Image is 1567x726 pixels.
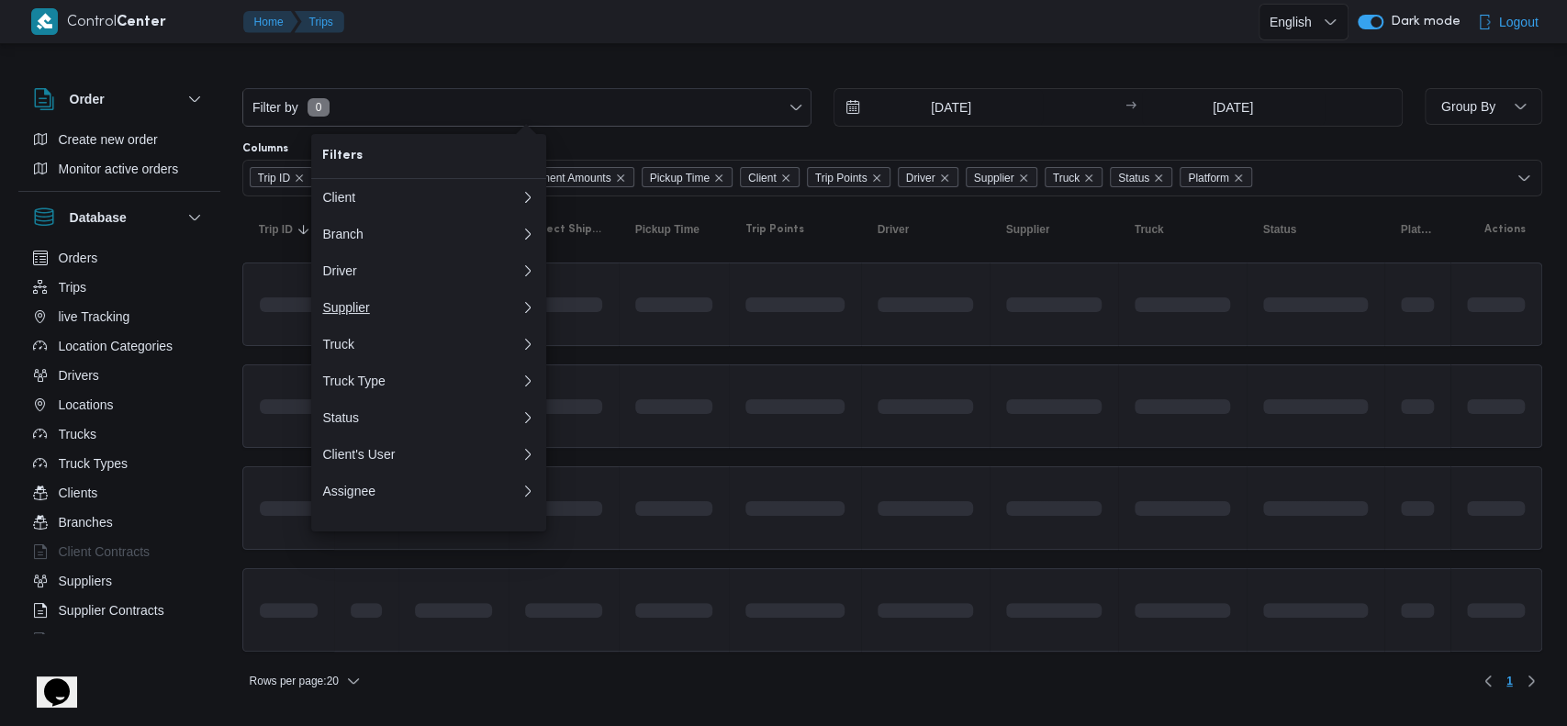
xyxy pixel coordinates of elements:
[26,302,213,331] button: live Tracking
[898,167,958,187] span: Driver
[311,326,546,363] button: Truck
[1135,222,1164,237] span: Truck
[322,484,520,498] div: Assignee
[252,215,325,244] button: Trip IDSorted in descending order
[1153,173,1164,184] button: Remove Status from selection in this group
[1053,168,1080,188] span: Truck
[745,222,804,237] span: Trip Points
[322,227,520,241] div: Branch
[322,447,520,462] div: Client's User
[615,173,626,184] button: Remove Collect Shipment Amounts from selection in this group
[31,8,58,35] img: X8yXhbKr1z7QwAAAABJRU5ErkJggg==
[1499,670,1520,692] button: Page 1 of 1
[295,11,344,33] button: Trips
[322,263,520,278] div: Driver
[1256,215,1375,244] button: Status
[999,215,1109,244] button: Supplier
[1425,88,1542,125] button: Group By
[1484,222,1526,237] span: Actions
[311,289,546,326] button: Supplier0
[815,168,867,188] span: Trip Points
[628,215,720,244] button: Pickup Time
[939,173,950,184] button: Remove Driver from selection in this group
[311,399,546,436] button: Status
[59,570,112,592] span: Suppliers
[1470,4,1546,40] button: Logout
[1118,168,1149,188] span: Status
[1263,222,1297,237] span: Status
[311,473,546,509] button: Assignee
[59,541,151,563] span: Client Contracts
[1401,222,1434,237] span: Platform
[635,222,700,237] span: Pickup Time
[311,289,532,326] div: 0
[26,566,213,596] button: Suppliers
[258,168,291,188] span: Trip ID
[871,173,882,184] button: Remove Trip Points from selection in this group
[26,331,213,361] button: Location Categories
[322,145,535,167] span: Filters
[1083,173,1094,184] button: Remove Truck from selection in this group
[26,273,213,302] button: Trips
[650,168,710,188] span: Pickup Time
[1477,670,1499,692] button: Previous page
[906,168,935,188] span: Driver
[26,449,213,478] button: Truck Types
[59,629,105,651] span: Devices
[242,141,288,156] label: Columns
[59,511,113,533] span: Branches
[59,482,98,504] span: Clients
[311,436,546,473] button: Client's User
[250,670,339,692] span: Rows per page : 20
[1006,222,1050,237] span: Supplier
[59,452,128,475] span: Truck Types
[1180,167,1252,187] span: Platform
[1499,11,1539,33] span: Logout
[59,128,158,151] span: Create new order
[1441,99,1495,114] span: Group By
[250,167,314,187] span: Trip ID
[297,222,311,237] svg: Sorted in descending order
[26,125,213,154] button: Create new order
[242,670,368,692] button: Rows per page:20
[18,125,220,191] div: Order
[322,374,520,388] div: Truck Type
[1517,171,1531,185] button: Open list of options
[322,190,520,205] div: Client
[1127,215,1237,244] button: Truck
[26,596,213,625] button: Supplier Contracts
[294,173,305,184] button: Remove Trip ID from selection in this group
[59,599,164,621] span: Supplier Contracts
[834,89,1043,126] input: Press the down key to open a popover containing a calendar.
[311,252,546,289] button: Driver
[1018,173,1029,184] button: Remove Supplier from selection in this group
[1188,168,1229,188] span: Platform
[474,167,634,187] span: Collect Shipment Amounts
[70,207,127,229] h3: Database
[525,222,602,237] span: Collect Shipment Amounts
[26,243,213,273] button: Orders
[59,335,173,357] span: Location Categories
[740,167,800,187] span: Client
[1383,15,1461,29] span: Dark mode
[251,96,300,118] span: Filter by
[1125,101,1136,114] div: →
[70,88,105,110] h3: Order
[870,215,980,244] button: Driver
[642,167,733,187] span: Pickup Time
[322,300,513,315] div: Supplier
[974,168,1014,188] span: Supplier
[1520,670,1542,692] button: Next page
[26,625,213,654] button: Devices
[311,179,546,216] button: Client
[1506,670,1513,692] span: 1
[311,363,546,399] button: Truck Type
[780,173,791,184] button: Remove Client from selection in this group
[59,306,130,328] span: live Tracking
[807,167,890,187] span: Trip Points
[26,390,213,419] button: Locations
[26,154,213,184] button: Monitor active orders
[33,88,206,110] button: Order
[311,216,546,252] button: Branch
